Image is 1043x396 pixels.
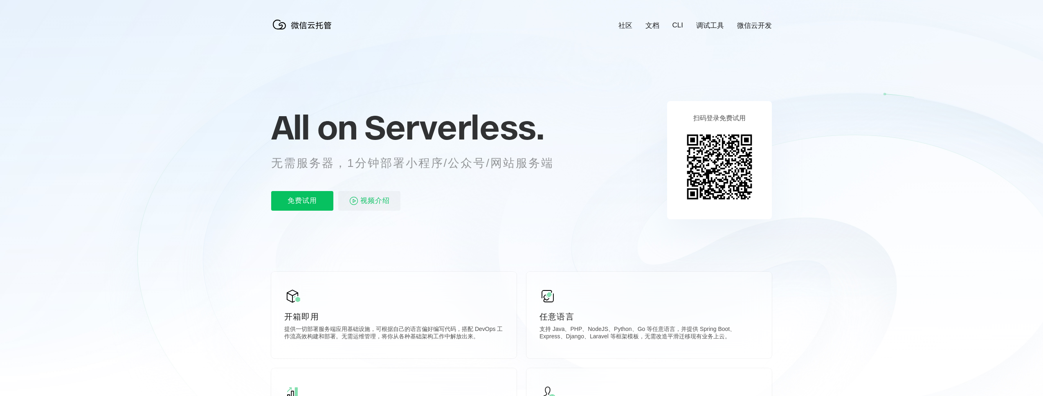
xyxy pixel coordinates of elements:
[645,21,659,30] a: 文档
[271,16,337,33] img: 微信云托管
[271,27,337,34] a: 微信云托管
[737,21,772,30] a: 微信云开发
[672,21,683,29] a: CLI
[284,326,504,342] p: 提供一切部署服务端应用基础设施，可根据自己的语言偏好编写代码，搭配 DevOps 工作流高效构建和部署。无需运维管理，将你从各种基础架构工作中解放出来。
[284,311,504,322] p: 开箱即用
[693,114,746,123] p: 扫码登录免费试用
[364,107,544,148] span: Serverless.
[271,107,357,148] span: All on
[539,326,759,342] p: 支持 Java、PHP、NodeJS、Python、Go 等任意语言，并提供 Spring Boot、Express、Django、Laravel 等框架模板，无需改造平滑迁移现有业务上云。
[271,155,569,171] p: 无需服务器，1分钟部署小程序/公众号/网站服务端
[271,191,333,211] p: 免费试用
[349,196,359,206] img: video_play.svg
[696,21,724,30] a: 调试工具
[618,21,632,30] a: 社区
[360,191,390,211] span: 视频介绍
[539,311,759,322] p: 任意语言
